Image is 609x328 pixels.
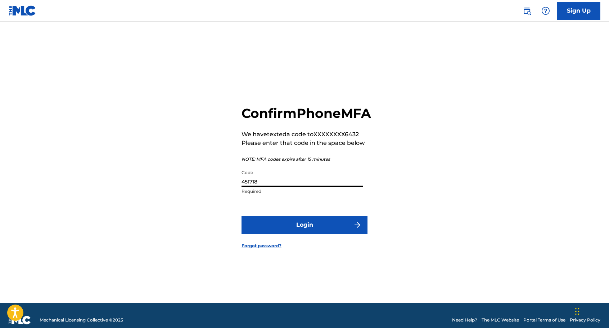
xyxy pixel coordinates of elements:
[242,156,371,163] p: NOTE: MFA codes expire after 15 minutes
[242,216,367,234] button: Login
[573,293,609,328] iframe: Chat Widget
[242,188,363,195] p: Required
[557,2,600,20] a: Sign Up
[520,4,534,18] a: Public Search
[353,221,362,229] img: f7272a7cc735f4ea7f67.svg
[242,130,371,139] p: We have texted a code to XXXXXXXX6432
[575,301,579,322] div: Drag
[541,6,550,15] img: help
[242,139,371,147] p: Please enter that code in the space below
[242,105,371,121] h2: Confirm Phone MFA
[9,316,31,324] img: logo
[523,6,531,15] img: search
[523,317,565,323] a: Portal Terms of Use
[40,317,123,323] span: Mechanical Licensing Collective © 2025
[9,5,36,16] img: MLC Logo
[452,317,477,323] a: Need Help?
[482,317,519,323] a: The MLC Website
[242,243,281,249] a: Forgot password?
[570,317,600,323] a: Privacy Policy
[538,4,553,18] div: Help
